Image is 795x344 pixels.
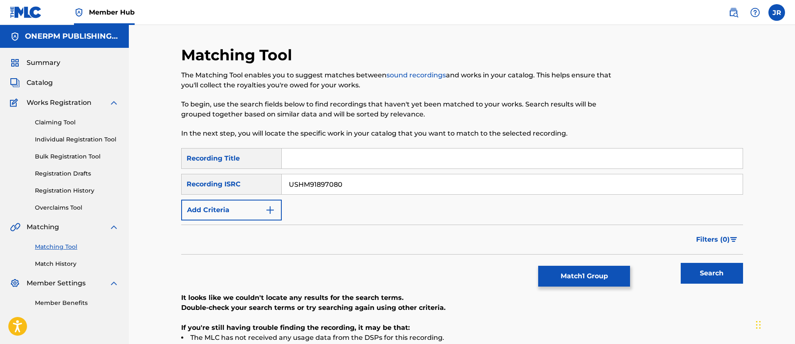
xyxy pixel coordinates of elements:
[181,293,743,303] p: It looks like we couldn't locate any results for the search terms.
[753,304,795,344] iframe: Chat Widget
[10,78,53,88] a: CatalogCatalog
[181,200,282,220] button: Add Criteria
[35,243,119,251] a: Matching Tool
[35,203,119,212] a: Overclaims Tool
[181,148,743,288] form: Search Form
[696,235,730,245] span: Filters ( 0 )
[27,58,60,68] span: Summary
[768,4,785,21] div: User Menu
[725,4,742,21] a: Public Search
[10,98,21,108] img: Works Registration
[681,263,743,284] button: Search
[772,221,795,288] iframe: Resource Center
[27,78,53,88] span: Catalog
[10,58,20,68] img: Summary
[35,299,119,307] a: Member Benefits
[35,135,119,144] a: Individual Registration Tool
[27,278,86,288] span: Member Settings
[750,7,760,17] img: help
[729,7,738,17] img: search
[35,186,119,195] a: Registration History
[747,4,763,21] div: Help
[181,323,743,333] p: If you're still having trouble finding the recording, it may be that:
[10,6,42,18] img: MLC Logo
[265,205,275,215] img: 9d2ae6d4665cec9f34b9.svg
[181,70,614,90] p: The Matching Tool enables you to suggest matches between and works in your catalog. This helps en...
[10,222,20,232] img: Matching
[181,46,296,64] h2: Matching Tool
[10,32,20,42] img: Accounts
[109,278,119,288] img: expand
[35,152,119,161] a: Bulk Registration Tool
[10,278,20,288] img: Member Settings
[109,222,119,232] img: expand
[756,312,761,337] div: Arrastrar
[181,303,743,313] p: Double-check your search terms or try searching again using other criteria.
[27,222,59,232] span: Matching
[35,118,119,127] a: Claiming Tool
[27,98,91,108] span: Works Registration
[35,260,119,268] a: Match History
[538,266,630,287] button: Match1 Group
[181,333,743,343] li: The MLC has not received any usage data from the DSPs for this recording.
[181,129,614,139] p: In the next step, you will locate the specific work in your catalog that you want to match to the...
[730,237,737,242] img: filter
[109,98,119,108] img: expand
[35,169,119,178] a: Registration Drafts
[89,7,135,17] span: Member Hub
[10,58,60,68] a: SummarySummary
[74,7,84,17] img: Top Rightsholder
[10,78,20,88] img: Catalog
[25,32,119,41] h5: ONERPM PUBLISHING INC
[691,229,743,250] button: Filters (0)
[386,71,446,79] a: sound recordings
[753,304,795,344] div: Widget de chat
[181,99,614,119] p: To begin, use the search fields below to find recordings that haven't yet been matched to your wo...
